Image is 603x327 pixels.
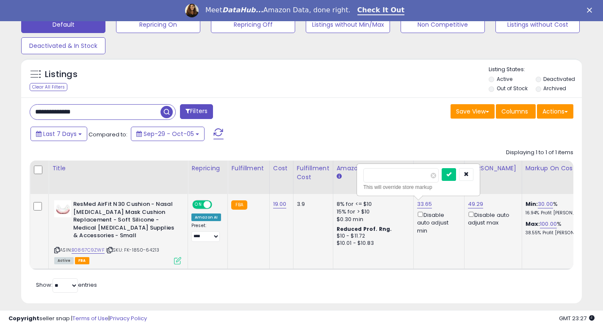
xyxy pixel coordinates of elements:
[363,183,473,191] div: This will override store markup
[8,314,39,322] strong: Copyright
[144,130,194,138] span: Sep-29 - Oct-05
[495,16,580,33] button: Listings without Cost
[52,164,184,173] div: Title
[191,213,221,221] div: Amazon AI
[231,200,247,210] small: FBA
[489,66,582,74] p: Listing States:
[191,223,221,242] div: Preset:
[526,220,540,228] b: Max:
[73,200,176,242] b: ResMed AirFit N30 Cushion - Nasal [MEDICAL_DATA] Mask Cushion Replacement - Soft Silicone - Medic...
[526,210,596,216] p: 16.94% Profit [PERSON_NAME]
[526,230,596,236] p: 38.55% Profit [PERSON_NAME]
[30,127,87,141] button: Last 7 Days
[75,257,89,264] span: FBA
[468,200,484,208] a: 49.29
[506,149,573,157] div: Displaying 1 to 1 of 1 items
[89,130,127,139] span: Compared to:
[559,314,595,322] span: 2025-10-13 23:27 GMT
[72,247,105,254] a: B0867C9ZWF
[297,200,326,208] div: 3.9
[21,16,105,33] button: Default
[185,4,199,17] img: Profile image for Georgie
[211,201,224,208] span: OFF
[540,220,557,228] a: 100.00
[468,210,515,227] div: Disable auto adjust max
[543,85,566,92] label: Archived
[45,69,77,80] h5: Listings
[205,6,351,14] div: Meet Amazon Data, done right.
[543,75,575,83] label: Deactivated
[451,104,495,119] button: Save View
[54,200,181,263] div: ASIN:
[116,16,200,33] button: Repricing On
[337,173,342,180] small: Amazon Fees.
[54,257,74,264] span: All listings currently available for purchase on Amazon
[297,164,329,182] div: Fulfillment Cost
[526,164,599,173] div: Markup on Cost
[357,6,405,15] a: Check It Out
[587,8,595,13] div: Close
[106,247,159,253] span: | SKU: FK-1850-64213
[273,200,287,208] a: 19.00
[337,233,407,240] div: $10 - $11.72
[538,200,553,208] a: 30.00
[526,200,596,216] div: %
[30,83,67,91] div: Clear All Filters
[526,200,538,208] b: Min:
[417,200,432,208] a: 33.65
[417,210,458,235] div: Disable auto adjust min
[211,16,295,33] button: Repricing Off
[337,240,407,247] div: $10.01 - $10.83
[526,220,596,236] div: %
[337,200,407,208] div: 8% for <= $10
[522,161,602,194] th: The percentage added to the cost of goods (COGS) that forms the calculator for Min & Max prices.
[222,6,263,14] i: DataHub...
[537,104,573,119] button: Actions
[110,314,147,322] a: Privacy Policy
[180,104,213,119] button: Filters
[8,315,147,323] div: seller snap | |
[36,281,97,289] span: Show: entries
[337,216,407,223] div: $0.30 min
[497,85,528,92] label: Out of Stock
[43,130,77,138] span: Last 7 Days
[54,200,71,217] img: 21OxBo8d-9L._SL40_.jpg
[193,201,204,208] span: ON
[72,314,108,322] a: Terms of Use
[501,107,528,116] span: Columns
[337,208,407,216] div: 15% for > $10
[191,164,224,173] div: Repricing
[401,16,485,33] button: Non Competitive
[496,104,536,119] button: Columns
[131,127,205,141] button: Sep-29 - Oct-05
[231,164,266,173] div: Fulfillment
[337,225,392,233] b: Reduced Prof. Rng.
[273,164,290,173] div: Cost
[337,164,410,173] div: Amazon Fees
[21,37,105,54] button: Deactivated & In Stock
[497,75,512,83] label: Active
[306,16,390,33] button: Listings without Min/Max
[468,164,518,173] div: [PERSON_NAME]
